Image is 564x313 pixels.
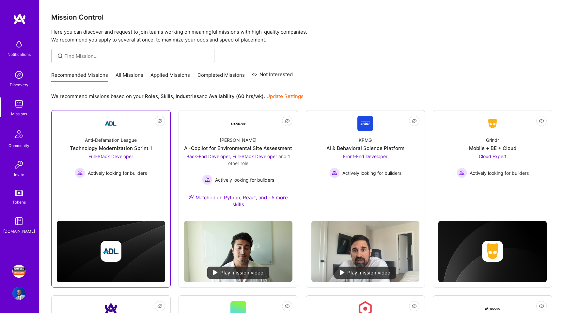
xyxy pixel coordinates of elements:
[51,13,552,21] h3: Mission Control
[101,241,121,262] img: Company logo
[13,13,26,25] img: logo
[3,228,35,235] div: [DOMAIN_NAME]
[357,116,373,131] img: Company Logo
[161,93,173,99] b: Skills
[12,158,25,171] img: Invite
[11,287,27,300] a: User Avatar
[412,118,417,124] i: icon EyeClosed
[75,168,85,178] img: Actively looking for builders
[266,93,304,99] a: Update Settings
[438,116,547,196] a: Company LogoGrindrMobile + BE + CloudCloud Expert Actively looking for buildersActively looking f...
[12,199,26,206] div: Tokens
[145,93,158,99] b: Roles
[220,137,257,143] div: [PERSON_NAME]
[103,116,119,131] img: Company Logo
[51,72,108,82] a: Recommended Missions
[412,304,417,309] i: icon EyeClosed
[359,137,372,143] div: KPMG
[12,68,25,81] img: discovery
[539,304,544,309] i: icon EyeClosed
[457,168,467,178] img: Actively looking for builders
[329,168,340,178] img: Actively looking for builders
[51,28,552,44] p: Here you can discover and request to join teams working on meaningful missions with high-quality ...
[215,176,274,183] span: Actively looking for builders
[176,93,199,99] b: Industries
[12,215,25,228] img: guide book
[57,116,165,196] a: Company LogoAnti-Defamation LeagueTechnology Modernization Sprint 1Full-Stack Developer Actively ...
[340,270,345,275] img: play
[469,145,516,152] div: Mobile + BE + Cloud
[11,265,27,278] a: Simpson Strong-Tie: DevOps
[342,170,401,176] span: Actively looking for builders
[14,171,24,178] div: Invite
[116,72,143,82] a: All Missions
[482,241,503,262] img: Company logo
[150,72,190,82] a: Applied Missions
[285,118,290,124] i: icon EyeClosed
[213,270,218,275] img: play
[11,110,27,117] div: Missions
[311,116,420,216] a: Company LogoKPMGAI & Behavioral Science PlatformFront-End Developer Actively looking for builders...
[64,53,210,59] input: Find Mission...
[184,194,292,208] div: Matched on Python, React, and +5 more skills
[184,145,292,152] div: AI-Copilot for Environmental Site Assessment
[15,190,23,196] img: tokens
[70,145,152,152] div: Technology Modernization Sprint 1
[157,304,163,309] i: icon EyeClosed
[11,126,27,142] img: Community
[12,265,25,278] img: Simpson Strong-Tie: DevOps
[202,174,212,185] img: Actively looking for builders
[209,93,264,99] b: Availability (60 hrs/wk)
[470,170,529,176] span: Actively looking for builders
[189,194,194,200] img: Ateam Purple Icon
[184,221,292,282] img: No Mission
[285,304,290,309] i: icon EyeClosed
[12,287,25,300] img: User Avatar
[343,154,387,159] span: Front-End Developer
[311,221,420,282] img: No Mission
[539,118,544,124] i: icon EyeClosed
[51,93,304,100] p: We recommend missions based on your , , and .
[56,52,64,60] i: icon SearchGrey
[8,51,31,58] div: Notifications
[252,71,293,82] a: Not Interested
[230,116,246,131] img: Company Logo
[8,142,29,149] div: Community
[88,170,147,176] span: Actively looking for builders
[186,154,277,159] span: Back-End Developer, Full-Stack Developer
[88,154,133,159] span: Full-Stack Developer
[207,267,269,279] div: Play mission video
[12,38,25,51] img: bell
[10,81,28,88] div: Discovery
[184,116,292,216] a: Company Logo[PERSON_NAME]AI-Copilot for Environmental Site AssessmentBack-End Developer, Full-Sta...
[57,221,165,282] img: cover
[157,118,163,124] i: icon EyeClosed
[197,72,245,82] a: Completed Missions
[334,267,396,279] div: Play mission video
[479,154,507,159] span: Cloud Expert
[85,137,137,143] div: Anti-Defamation League
[326,145,404,152] div: AI & Behavioral Science Platform
[485,118,500,129] img: Company Logo
[486,137,499,143] div: Grindr
[438,221,547,282] img: cover
[12,97,25,110] img: teamwork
